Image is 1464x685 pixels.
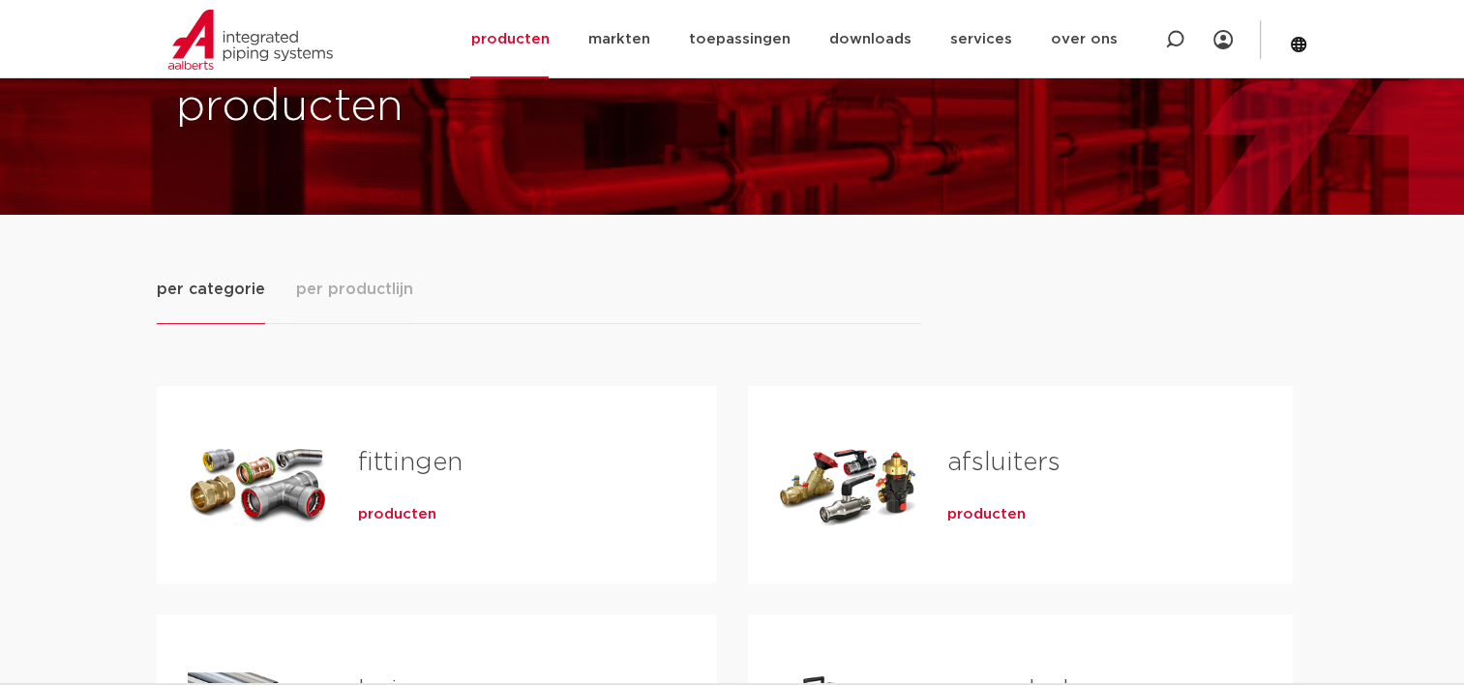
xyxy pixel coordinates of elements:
span: per categorie [157,278,265,301]
a: afsluiters [947,450,1061,475]
h1: producten [176,76,723,138]
a: fittingen [358,450,463,475]
a: producten [947,505,1026,524]
a: producten [358,505,436,524]
span: per productlijn [296,278,413,301]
